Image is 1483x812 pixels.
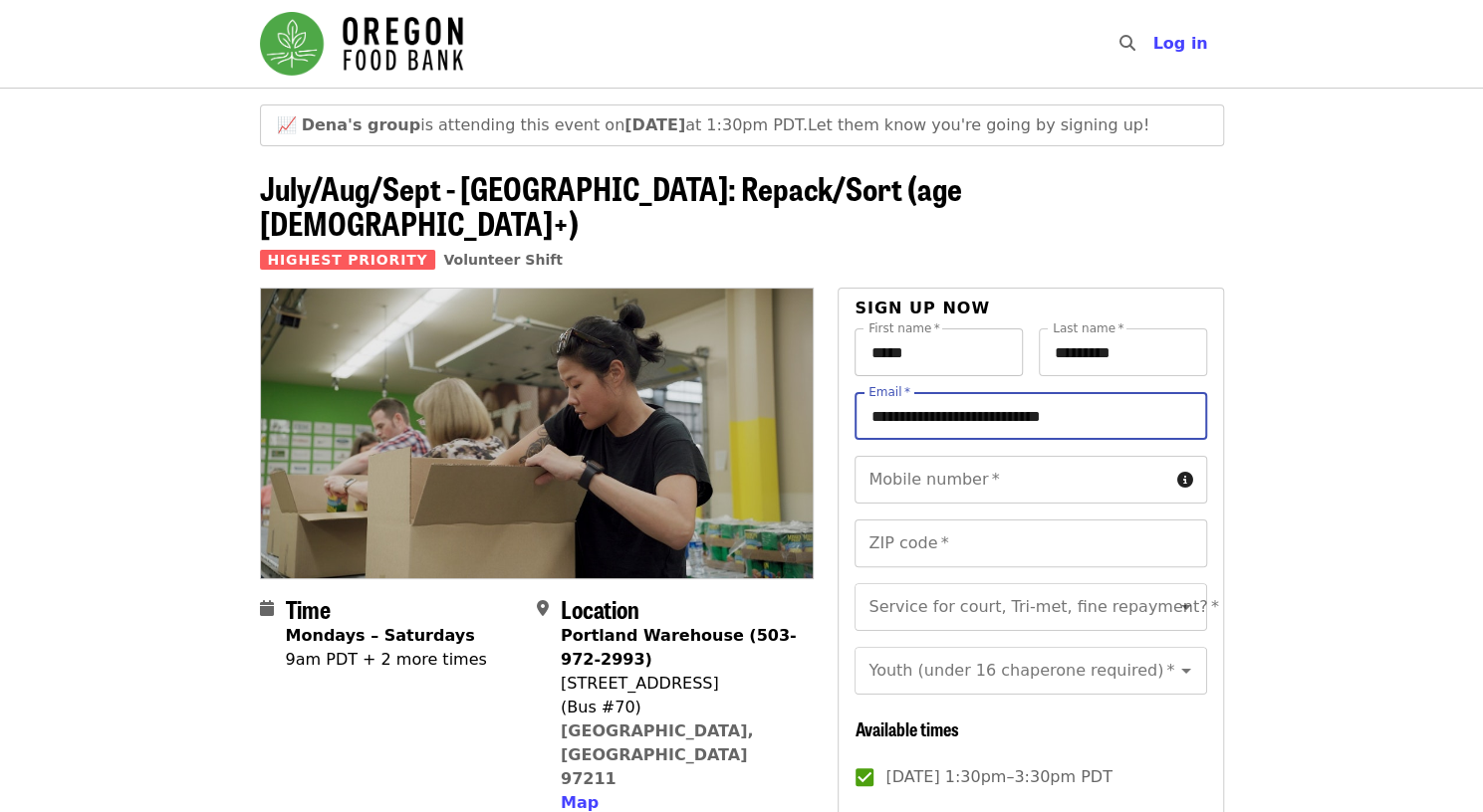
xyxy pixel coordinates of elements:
span: Location [561,591,639,626]
span: Let them know you're going by signing up! [808,115,1149,134]
a: Volunteer Shift [443,252,563,268]
img: Oregon Food Bank - Home [260,12,463,76]
i: calendar icon [260,599,274,618]
i: search icon [1118,34,1134,53]
span: Sign up now [855,299,990,317]
span: [DATE] 1:30pm–3:30pm PDT [885,765,1112,789]
span: Map [561,793,599,812]
input: First name [855,328,1023,376]
i: circle-info icon [1177,471,1193,490]
img: July/Aug/Sept - Portland: Repack/Sort (age 8+) organized by Oregon Food Bank [261,289,814,577]
button: Open [1172,657,1200,685]
label: Last name [1053,322,1123,334]
span: Time [286,591,331,626]
button: Log in [1136,24,1223,64]
strong: Dena's group [302,115,421,134]
div: 9am PDT + 2 more times [286,648,487,672]
span: is attending this event on at 1:30pm PDT. [302,115,808,134]
a: [GEOGRAPHIC_DATA], [GEOGRAPHIC_DATA] 97211 [561,721,754,788]
input: Mobile number [855,456,1168,504]
div: [STREET_ADDRESS] [561,672,798,696]
strong: Portland Warehouse (503-972-2993) [561,626,797,669]
input: Email [855,392,1206,440]
span: Log in [1152,34,1207,53]
strong: Mondays – Saturdays [286,626,475,645]
input: ZIP code [855,519,1206,567]
span: Available times [855,715,958,741]
span: growth emoji [277,115,297,134]
label: Email [868,386,910,398]
i: map-marker-alt icon [537,599,549,618]
span: Highest Priority [260,250,436,270]
div: (Bus #70) [561,696,798,719]
span: July/Aug/Sept - [GEOGRAPHIC_DATA]: Repack/Sort (age [DEMOGRAPHIC_DATA]+) [260,164,962,246]
input: Search [1146,20,1162,68]
input: Last name [1039,328,1207,376]
label: First name [868,322,940,334]
strong: [DATE] [624,115,685,134]
button: Open [1172,593,1200,621]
